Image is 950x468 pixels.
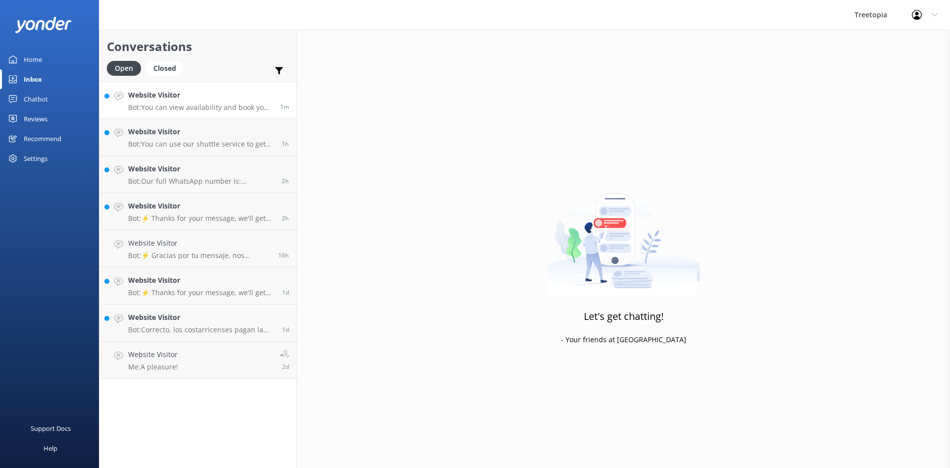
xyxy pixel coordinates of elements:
[128,201,274,211] h4: Website Visitor
[280,103,289,111] span: Sep 01 2025 12:03pm (UTC -06:00) America/Mexico_City
[128,177,274,186] p: Bot: Our full WhatsApp number is: [PHONE_NUMBER].
[15,17,72,33] img: yonder-white-logo.png
[128,163,274,174] h4: Website Visitor
[561,334,686,345] p: - Your friends at [GEOGRAPHIC_DATA]
[107,61,141,76] div: Open
[128,288,275,297] p: Bot: ⚡ Thanks for your message, we'll get back to you as soon as we can. You're also welcome to k...
[99,342,296,379] a: Website VisitorMe:A pleasure!2d
[282,288,289,297] span: Aug 30 2025 09:19pm (UTC -06:00) America/Mexico_City
[99,267,296,305] a: Website VisitorBot:⚡ Thanks for your message, we'll get back to you as soon as we can. You're als...
[128,103,273,112] p: Bot: You can view availability and book your TreeTopia experience online by clicking the 'BOOK NO...
[44,438,57,458] div: Help
[99,156,296,193] a: Website VisitorBot:Our full WhatsApp number is: [PHONE_NUMBER].2h
[584,309,664,324] h3: Let's get chatting!
[128,275,275,286] h4: Website Visitor
[282,214,289,222] span: Sep 01 2025 09:06am (UTC -06:00) America/Mexico_City
[24,50,42,69] div: Home
[547,172,700,296] img: artwork of a man stealing a conversation from at giant smartphone
[107,62,146,73] a: Open
[128,90,273,101] h4: Website Visitor
[99,305,296,342] a: Website VisitorBot:Correcto, los costarricenses pagan la tarifa de niños para todas las actividad...
[128,251,271,260] p: Bot: ⚡ Gracias por tu mensaje, nos pondremos en contacto contigo lo antes posible. También puedes...
[128,325,275,334] p: Bot: Correcto, los costarricenses pagan la tarifa de niños para todas las actividades en [GEOGRAP...
[99,119,296,156] a: Website VisitorBot:You can use our shuttle service to get from your hotel in the [GEOGRAPHIC_DATA...
[282,177,289,185] span: Sep 01 2025 09:28am (UTC -06:00) America/Mexico_City
[128,312,275,323] h4: Website Visitor
[128,214,274,223] p: Bot: ⚡ Thanks for your message, we'll get back to you as soon as we can. You're also welcome to k...
[278,251,289,260] span: Aug 31 2025 07:20pm (UTC -06:00) America/Mexico_City
[24,89,48,109] div: Chatbot
[128,238,271,249] h4: Website Visitor
[282,140,289,148] span: Sep 01 2025 10:53am (UTC -06:00) America/Mexico_City
[128,140,274,149] p: Bot: You can use our shuttle service to get from your hotel in the [GEOGRAPHIC_DATA] area to [GEO...
[128,126,274,137] h4: Website Visitor
[31,418,71,438] div: Support Docs
[128,349,178,360] h4: Website Visitor
[24,129,61,149] div: Recommend
[282,363,289,371] span: Aug 30 2025 11:03am (UTC -06:00) America/Mexico_City
[282,325,289,334] span: Aug 30 2025 03:05pm (UTC -06:00) America/Mexico_City
[24,69,42,89] div: Inbox
[99,230,296,267] a: Website VisitorBot:⚡ Gracias por tu mensaje, nos pondremos en contacto contigo lo antes posible. ...
[24,109,47,129] div: Reviews
[24,149,47,168] div: Settings
[146,62,189,73] a: Closed
[107,37,289,56] h2: Conversations
[99,82,296,119] a: Website VisitorBot:You can view availability and book your TreeTopia experience online by clickin...
[99,193,296,230] a: Website VisitorBot:⚡ Thanks for your message, we'll get back to you as soon as we can. You're als...
[146,61,184,76] div: Closed
[128,363,178,371] p: Me: A pleasure!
